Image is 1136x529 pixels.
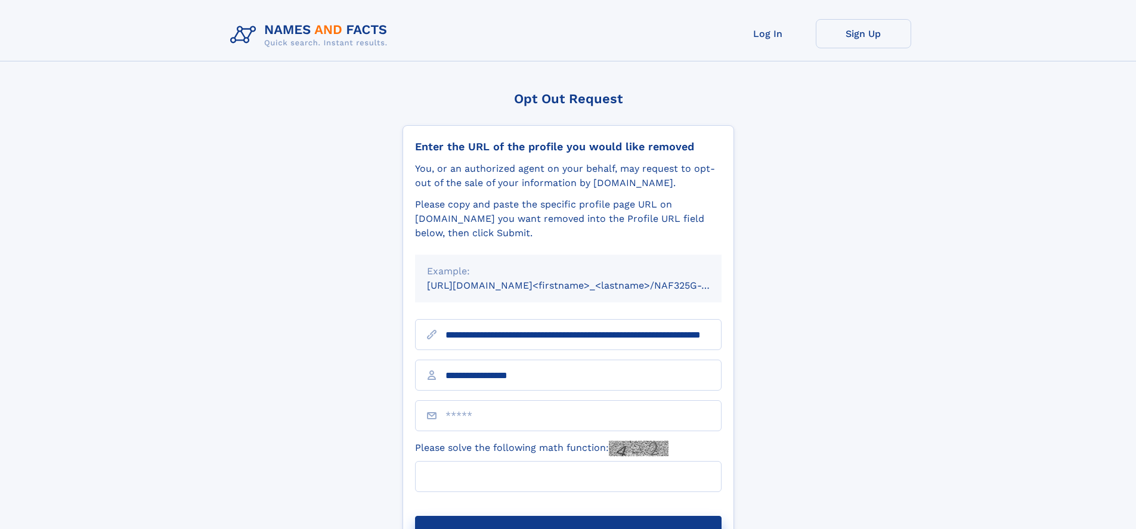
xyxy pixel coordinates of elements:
[225,19,397,51] img: Logo Names and Facts
[415,197,722,240] div: Please copy and paste the specific profile page URL on [DOMAIN_NAME] you want removed into the Pr...
[403,91,734,106] div: Opt Out Request
[427,264,710,279] div: Example:
[427,280,744,291] small: [URL][DOMAIN_NAME]<firstname>_<lastname>/NAF325G-xxxxxxxx
[816,19,911,48] a: Sign Up
[415,140,722,153] div: Enter the URL of the profile you would like removed
[415,441,668,456] label: Please solve the following math function:
[720,19,816,48] a: Log In
[415,162,722,190] div: You, or an authorized agent on your behalf, may request to opt-out of the sale of your informatio...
